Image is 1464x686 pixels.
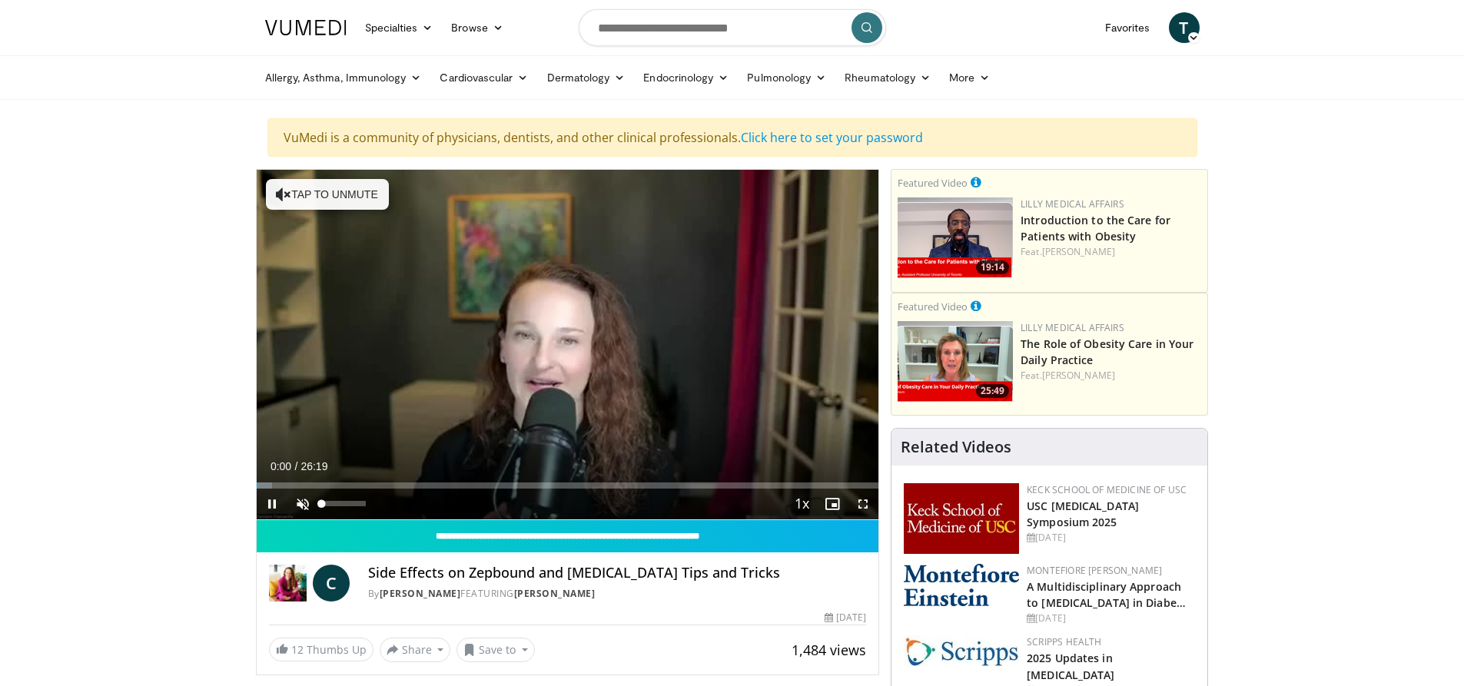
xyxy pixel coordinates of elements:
[738,62,835,93] a: Pulmonology
[898,197,1013,278] a: 19:14
[579,9,886,46] input: Search topics, interventions
[1021,245,1201,259] div: Feat.
[265,20,347,35] img: VuMedi Logo
[266,179,389,210] button: Tap to unmute
[898,321,1013,402] a: 25:49
[380,587,461,600] a: [PERSON_NAME]
[1021,321,1124,334] a: Lilly Medical Affairs
[741,129,923,146] a: Click here to set your password
[269,565,307,601] img: Dr. Carolynn Francavilla
[356,12,443,43] a: Specialties
[825,611,866,625] div: [DATE]
[1169,12,1200,43] a: T
[835,62,940,93] a: Rheumatology
[976,260,1009,274] span: 19:14
[1021,213,1170,244] a: Introduction to the Care for Patients with Obesity
[848,489,878,519] button: Fullscreen
[1027,579,1186,610] a: A Multidisciplinary Approach to [MEDICAL_DATA] in Diabe…
[898,300,968,313] small: Featured Video
[456,638,535,662] button: Save to
[291,642,304,657] span: 12
[898,176,968,190] small: Featured Video
[287,489,318,519] button: Unmute
[786,489,817,519] button: Playback Rate
[940,62,999,93] a: More
[313,565,350,601] a: C
[380,638,451,662] button: Share
[430,62,537,93] a: Cardiovascular
[271,460,291,472] span: 0:00
[898,197,1013,278] img: acc2e291-ced4-4dd5-b17b-d06994da28f3.png.150x105_q85_crop-smart_upscale.png
[269,638,373,661] a: 12 Thumbs Up
[904,483,1019,554] img: 7b941f1f-d101-407a-8bfa-07bd47db01ba.png.150x105_q85_autocrop_double_scale_upscale_version-0.2.jpg
[1021,369,1201,383] div: Feat.
[1027,635,1101,648] a: Scripps Health
[792,641,866,659] span: 1,484 views
[1027,651,1114,681] a: 2025 Updates in [MEDICAL_DATA]
[1027,483,1187,496] a: Keck School of Medicine of USC
[257,482,879,489] div: Progress Bar
[904,564,1019,606] img: b0142b4c-93a1-4b58-8f91-5265c282693c.png.150x105_q85_autocrop_double_scale_upscale_version-0.2.png
[1021,197,1124,210] a: Lilly Medical Affairs
[514,587,596,600] a: [PERSON_NAME]
[267,118,1197,157] div: VuMedi is a community of physicians, dentists, and other clinical professionals.
[1042,369,1115,382] a: [PERSON_NAME]
[1027,531,1195,545] div: [DATE]
[442,12,513,43] a: Browse
[976,384,1009,398] span: 25:49
[295,460,298,472] span: /
[634,62,738,93] a: Endocrinology
[256,62,431,93] a: Allergy, Asthma, Immunology
[1021,336,1193,367] a: The Role of Obesity Care in Your Daily Practice
[901,438,1011,456] h4: Related Videos
[322,501,366,506] div: Volume Level
[300,460,327,472] span: 26:19
[904,635,1019,667] img: c9f2b0b7-b02a-4276-a72a-b0cbb4230bc1.jpg.150x105_q85_autocrop_double_scale_upscale_version-0.2.jpg
[257,489,287,519] button: Pause
[817,489,848,519] button: Enable picture-in-picture mode
[1027,611,1195,625] div: [DATE]
[368,587,866,601] div: By FEATURING
[538,62,635,93] a: Dermatology
[898,321,1013,402] img: e1208b6b-349f-4914-9dd7-f97803bdbf1d.png.150x105_q85_crop-smart_upscale.png
[257,170,879,520] video-js: Video Player
[1042,245,1115,258] a: [PERSON_NAME]
[1027,499,1139,529] a: USC [MEDICAL_DATA] Symposium 2025
[1096,12,1160,43] a: Favorites
[1027,564,1162,577] a: Montefiore [PERSON_NAME]
[368,565,866,582] h4: Side Effects on Zepbound and [MEDICAL_DATA] Tips and Tricks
